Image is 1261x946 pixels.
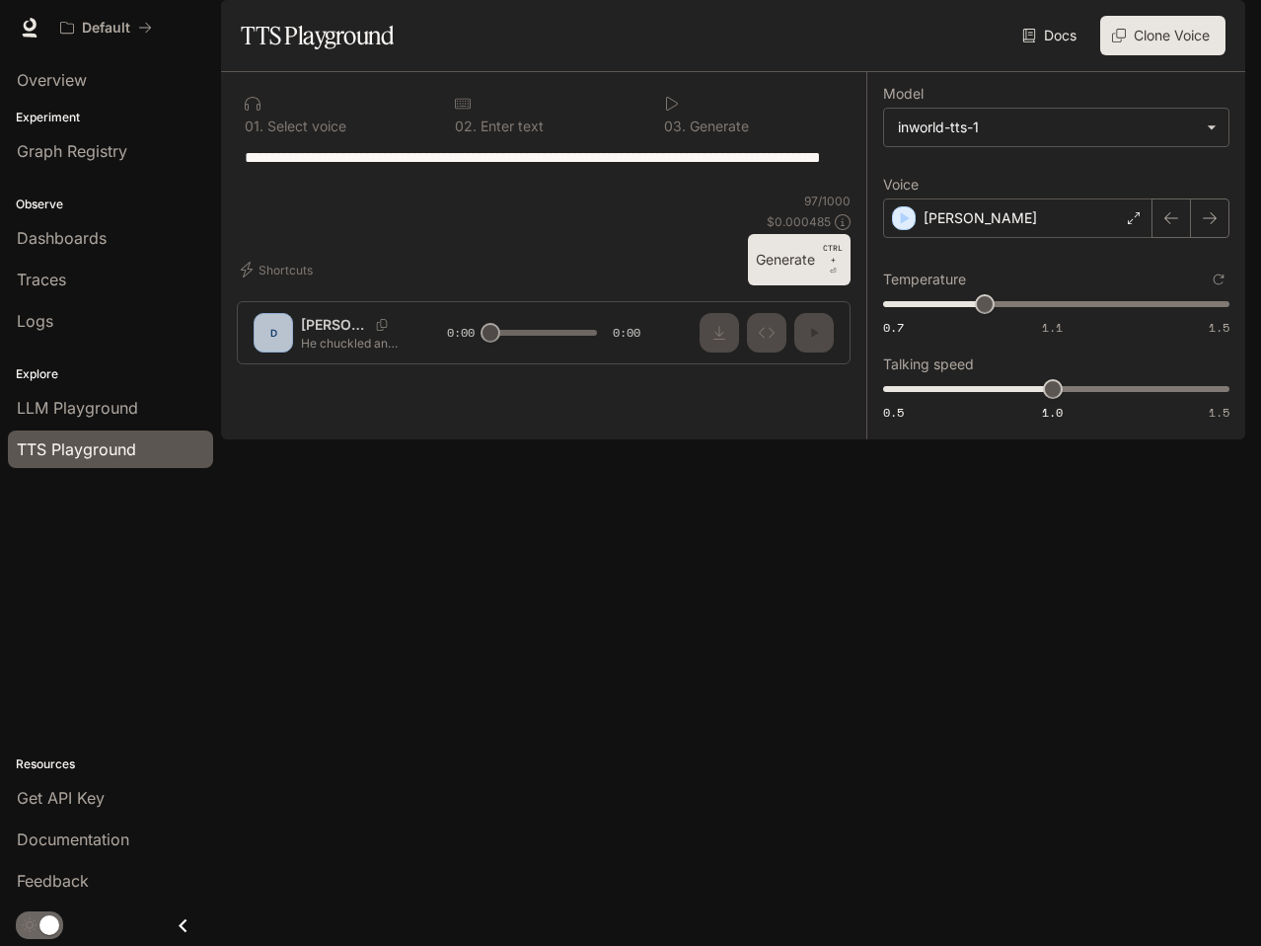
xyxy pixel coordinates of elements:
span: 1.5 [1209,319,1229,336]
p: Voice [883,178,919,192]
p: $ 0.000485 [767,213,831,230]
span: 1.0 [1042,404,1063,421]
p: [PERSON_NAME] [924,208,1037,228]
div: inworld-tts-1 [898,118,1197,137]
button: GenerateCTRL +⏎ [748,234,851,285]
p: 97 / 1000 [804,193,851,209]
p: Generate [686,119,749,133]
button: All workspaces [51,8,161,47]
button: Reset to default [1208,269,1229,290]
span: 1.5 [1209,404,1229,421]
div: inworld-tts-1 [884,109,1228,146]
p: Talking speed [883,357,974,371]
span: 0.7 [883,319,904,336]
p: Enter text [477,119,544,133]
p: ⏎ [823,242,843,277]
a: Docs [1018,16,1084,55]
p: CTRL + [823,242,843,266]
p: Model [883,87,924,101]
button: Shortcuts [237,254,321,285]
p: Temperature [883,273,966,286]
p: 0 3 . [664,119,686,133]
p: 0 1 . [245,119,263,133]
p: 0 2 . [455,119,477,133]
p: Select voice [263,119,346,133]
p: Default [82,20,130,37]
span: 0.5 [883,404,904,421]
button: Clone Voice [1100,16,1225,55]
span: 1.1 [1042,319,1063,336]
h1: TTS Playground [241,16,394,55]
